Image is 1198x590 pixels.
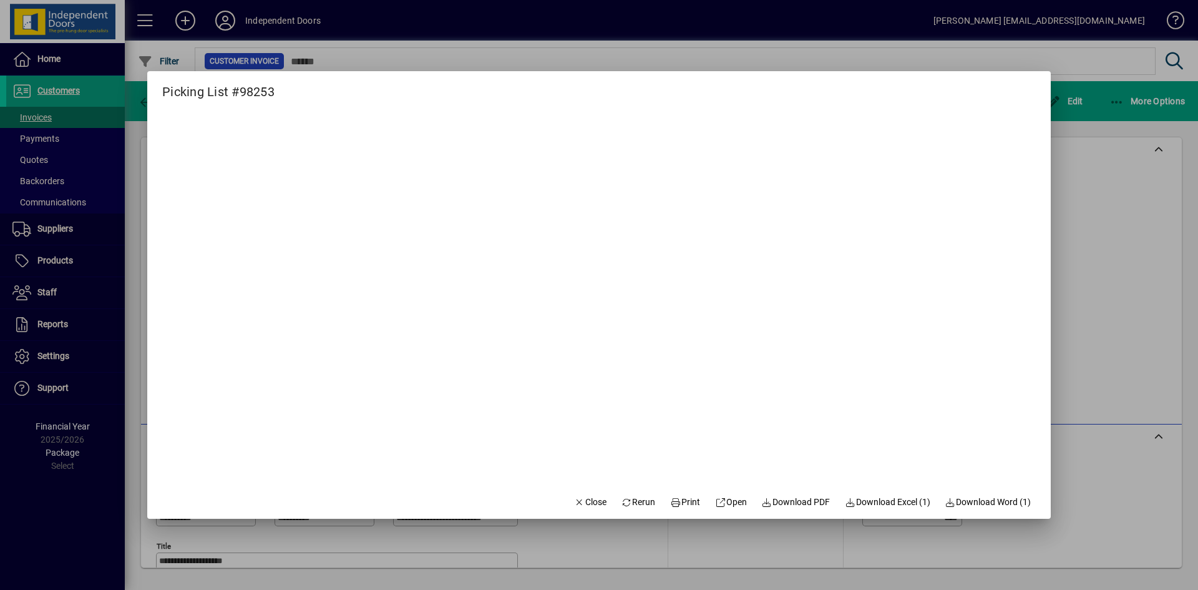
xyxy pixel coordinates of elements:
button: Print [665,491,705,514]
a: Open [710,491,752,514]
span: Open [715,496,747,509]
span: Download Word (1) [945,496,1031,509]
a: Download PDF [757,491,835,514]
span: Close [574,496,606,509]
span: Print [670,496,700,509]
span: Download PDF [762,496,830,509]
button: Download Word (1) [940,491,1036,514]
span: Rerun [621,496,656,509]
h2: Picking List #98253 [147,71,290,102]
button: Close [569,491,611,514]
button: Download Excel (1) [840,491,935,514]
span: Download Excel (1) [845,496,930,509]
